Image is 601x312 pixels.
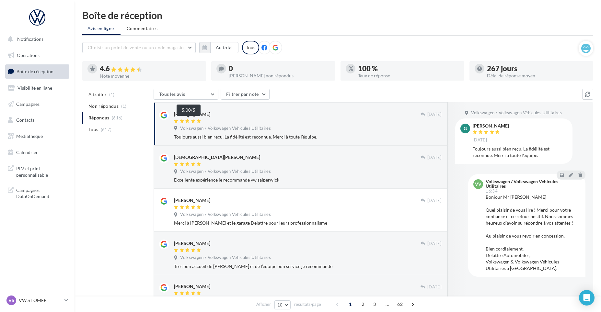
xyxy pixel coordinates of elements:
[486,189,498,193] span: 16:34
[427,112,442,117] span: [DATE]
[358,73,459,78] div: Taux de réponse
[16,101,40,106] span: Campagnes
[464,125,467,132] span: G
[486,179,579,188] div: Volkswagen / Volkswagen Véhicules Utilitaires
[154,89,218,100] button: Tous les avis
[382,299,392,309] span: ...
[4,97,71,111] a: Campagnes
[199,42,238,53] button: Au total
[256,301,271,307] span: Afficher
[471,110,562,116] span: Volkswagen / Volkswagen Véhicules Utilitaires
[229,73,330,78] div: [PERSON_NAME] non répondus
[473,146,567,159] div: Toujours aussi bien reçu. La fidélité est reconnue. Merci à toute l'équipe.
[4,146,71,159] a: Calendrier
[427,241,442,247] span: [DATE]
[473,137,487,143] span: [DATE]
[358,299,368,309] span: 2
[487,65,588,72] div: 267 jours
[101,127,112,132] span: (617)
[17,85,52,91] span: Visibilité en ligne
[100,74,201,78] div: Note moyenne
[17,69,53,74] span: Boîte de réception
[16,164,67,178] span: PLV et print personnalisable
[221,89,270,100] button: Filtrer par note
[5,294,69,306] a: VS VW ST OMER
[174,220,442,226] div: Merci à [PERSON_NAME] et le garage Delattre pour leurs professionnalisme
[210,42,238,53] button: Au total
[4,64,71,78] a: Boîte de réception
[345,299,355,309] span: 1
[174,283,210,290] div: [PERSON_NAME]
[17,52,40,58] span: Opérations
[277,302,283,307] span: 10
[19,297,62,304] p: VW ST OMER
[100,65,201,72] div: 4.6
[88,91,107,98] span: A traiter
[180,255,271,261] span: Volkswagen / Volkswagen Véhicules Utilitaires
[4,162,71,181] a: PLV et print personnalisable
[174,240,210,247] div: [PERSON_NAME]
[4,183,71,202] a: Campagnes DataOnDemand
[294,301,321,307] span: résultats/page
[174,134,442,140] div: Toujours aussi bien reçu. La fidélité est reconnue. Merci à toute l'équipe.
[427,284,442,290] span: [DATE]
[109,92,115,97] span: (1)
[88,126,98,133] span: Tous
[487,73,588,78] div: Délai de réponse moyen
[427,198,442,204] span: [DATE]
[174,177,442,183] div: Excellente expérience je recommande vw salperwick
[4,129,71,143] a: Médiathèque
[16,117,34,123] span: Contacts
[88,103,119,109] span: Non répondus
[473,124,509,128] div: [PERSON_NAME]
[16,186,67,200] span: Campagnes DataOnDemand
[17,36,43,42] span: Notifications
[369,299,380,309] span: 3
[579,290,595,306] div: Open Intercom Messenger
[8,297,14,304] span: VS
[159,91,185,97] span: Tous les avis
[174,197,210,204] div: [PERSON_NAME]
[180,126,271,131] span: Volkswagen / Volkswagen Véhicules Utilitaires
[229,65,330,72] div: 0
[180,212,271,217] span: Volkswagen / Volkswagen Véhicules Utilitaires
[486,194,580,272] div: Bonjour Mr [PERSON_NAME] Quel plaisir de vous lire ! Merci pour votre confiance et ce retour posi...
[242,41,259,54] div: Tous
[177,105,201,116] div: 5.00/5
[121,104,127,109] span: (1)
[475,181,481,187] span: VV
[174,154,260,161] div: [DEMOGRAPHIC_DATA][PERSON_NAME]
[174,111,210,117] div: [PERSON_NAME]
[4,81,71,95] a: Visibilité en ligne
[4,113,71,127] a: Contacts
[274,300,291,309] button: 10
[180,169,271,174] span: Volkswagen / Volkswagen Véhicules Utilitaires
[88,45,184,50] span: Choisir un point de vente ou un code magasin
[4,32,68,46] button: Notifications
[127,25,158,32] span: Commentaires
[4,49,71,62] a: Opérations
[82,42,196,53] button: Choisir un point de vente ou un code magasin
[16,133,43,139] span: Médiathèque
[395,299,405,309] span: 62
[174,263,442,270] div: Très bon accueil de [PERSON_NAME] et de l’équipe bon service je recommande
[82,10,593,20] div: Boîte de réception
[358,65,459,72] div: 100 %
[427,155,442,161] span: [DATE]
[16,150,38,155] span: Calendrier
